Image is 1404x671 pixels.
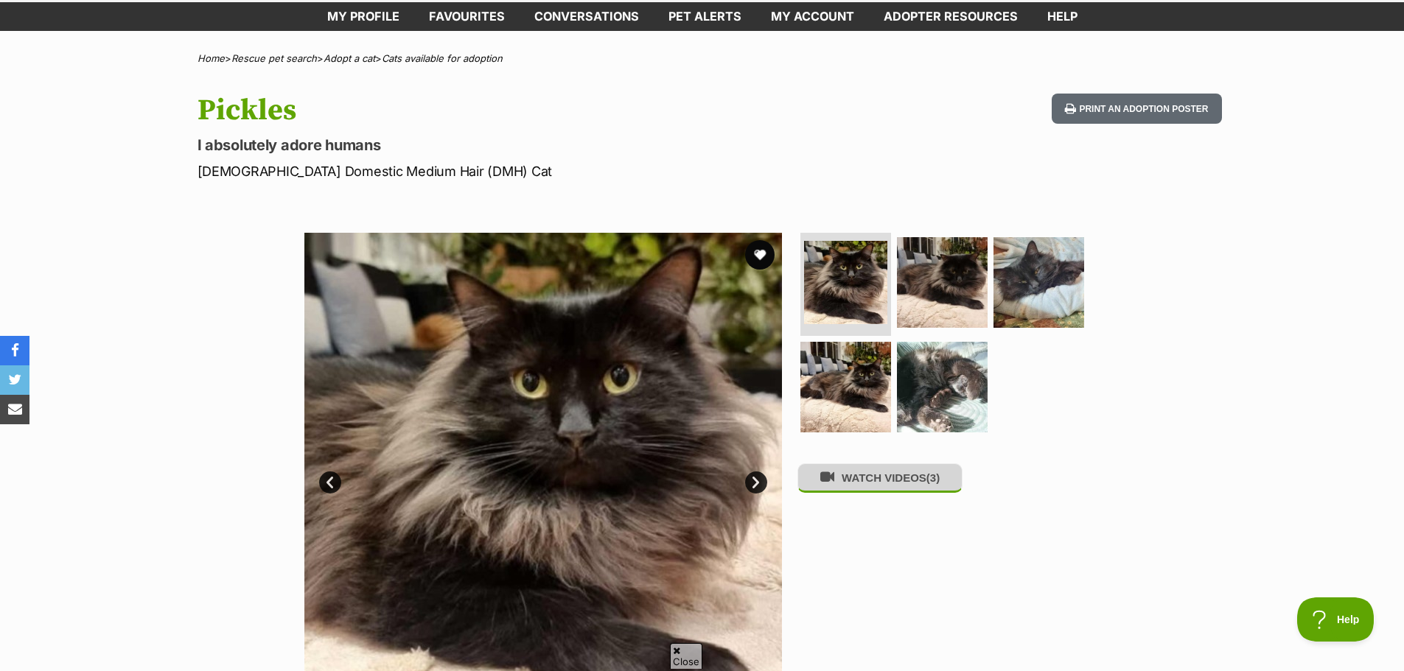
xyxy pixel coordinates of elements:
[745,471,767,493] a: Next
[198,94,821,127] h1: Pickles
[324,52,375,64] a: Adopt a cat
[312,2,414,31] a: My profile
[414,2,520,31] a: Favourites
[1052,94,1221,124] button: Print an adoption poster
[198,52,225,64] a: Home
[897,342,988,432] img: Photo of Pickles
[198,135,821,155] p: I absolutely adore humans
[654,2,756,31] a: Pet alerts
[756,2,869,31] a: My account
[993,237,1084,328] img: Photo of Pickles
[198,161,821,181] p: [DEMOGRAPHIC_DATA] Domestic Medium Hair (DMH) Cat
[926,471,940,484] span: (3)
[800,342,891,432] img: Photo of Pickles
[520,2,654,31] a: conversations
[1297,597,1375,642] iframe: Help Scout Beacon - Open
[382,52,503,64] a: Cats available for adoption
[797,463,963,492] button: WATCH VIDEOS(3)
[804,241,887,324] img: Photo of Pickles
[231,52,317,64] a: Rescue pet search
[1033,2,1092,31] a: Help
[869,2,1033,31] a: Adopter resources
[745,240,775,270] button: favourite
[161,53,1244,64] div: > > >
[670,643,702,669] span: Close
[319,471,341,493] a: Prev
[897,237,988,328] img: Photo of Pickles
